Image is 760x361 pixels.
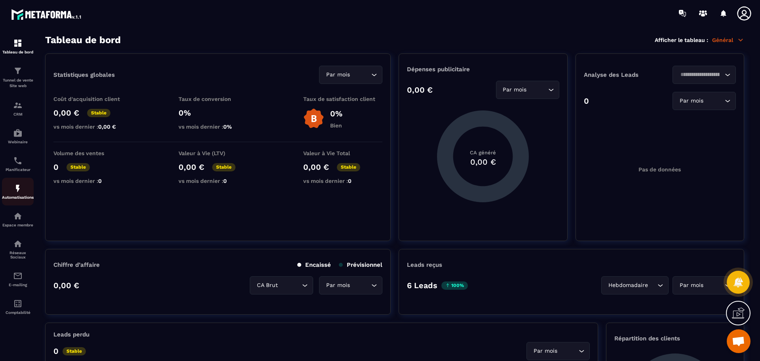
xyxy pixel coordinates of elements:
p: vs mois dernier : [53,178,133,184]
div: Mở cuộc trò chuyện [727,329,750,353]
p: CRM [2,112,34,116]
img: automations [13,211,23,221]
a: formationformationTableau de bord [2,32,34,60]
p: Stable [212,163,236,171]
p: Stable [66,163,90,171]
img: b-badge-o.b3b20ee6.svg [303,108,324,129]
p: 0,00 € [179,162,204,172]
span: Par mois [324,281,351,290]
div: Search for option [250,276,313,294]
p: Bien [330,122,342,129]
p: Chiffre d’affaire [53,261,100,268]
span: Hebdomadaire [606,281,650,290]
p: 100% [441,281,468,290]
p: 0,00 € [407,85,433,95]
span: 0 [223,178,227,184]
span: Par mois [678,281,705,290]
p: 0,00 € [53,108,79,118]
p: Répartition des clients [614,335,736,342]
a: automationsautomationsAutomatisations [2,178,34,205]
div: Search for option [319,66,382,84]
a: formationformationTunnel de vente Site web [2,60,34,95]
p: Général [712,36,744,44]
p: Stable [87,109,110,117]
p: Valeur à Vie (LTV) [179,150,258,156]
p: 0 [584,96,589,106]
img: email [13,271,23,281]
div: Search for option [673,66,736,84]
h3: Tableau de bord [45,34,121,46]
input: Search for option [351,70,369,79]
a: social-networksocial-networkRéseaux Sociaux [2,233,34,265]
p: Statistiques globales [53,71,115,78]
p: vs mois dernier : [53,123,133,130]
input: Search for option [650,281,655,290]
span: Par mois [501,85,528,94]
a: schedulerschedulerPlanificateur [2,150,34,178]
img: scheduler [13,156,23,165]
p: Prévisionnel [339,261,382,268]
div: Search for option [601,276,669,294]
p: Automatisations [2,195,34,199]
div: Search for option [673,276,736,294]
p: E-mailing [2,283,34,287]
p: Leads perdu [53,331,89,338]
img: automations [13,128,23,138]
p: 0,00 € [303,162,329,172]
p: Volume des ventes [53,150,133,156]
p: Taux de conversion [179,96,258,102]
span: CA Brut [255,281,279,290]
p: Analyse des Leads [584,71,660,78]
a: automationsautomationsEspace membre [2,205,34,233]
p: 0% [330,109,342,118]
a: automationsautomationsWebinaire [2,122,34,150]
p: Stable [63,347,86,355]
p: vs mois dernier : [179,123,258,130]
a: emailemailE-mailing [2,265,34,293]
p: Pas de données [638,166,681,173]
p: vs mois dernier : [303,178,382,184]
p: Tunnel de vente Site web [2,78,34,89]
span: 0% [223,123,232,130]
input: Search for option [559,347,577,355]
img: automations [13,184,23,193]
img: formation [13,66,23,76]
p: Taux de satisfaction client [303,96,382,102]
div: Search for option [673,92,736,110]
span: Par mois [532,347,559,355]
p: 0,00 € [53,281,79,290]
img: formation [13,101,23,110]
p: Réseaux Sociaux [2,251,34,259]
p: Planificateur [2,167,34,172]
p: Valeur à Vie Total [303,150,382,156]
img: social-network [13,239,23,249]
p: vs mois dernier : [179,178,258,184]
img: formation [13,38,23,48]
p: Stable [337,163,360,171]
div: Search for option [319,276,382,294]
p: 0% [179,108,258,118]
p: Dépenses publicitaire [407,66,559,73]
input: Search for option [705,281,723,290]
p: Afficher le tableau : [655,37,708,43]
span: 0,00 € [98,123,116,130]
p: Leads reçus [407,261,442,268]
input: Search for option [705,97,723,105]
p: Comptabilité [2,310,34,315]
input: Search for option [279,281,300,290]
div: Search for option [496,81,559,99]
p: 0 [53,346,59,356]
img: logo [11,7,82,21]
p: 0 [53,162,59,172]
p: Encaissé [297,261,331,268]
span: Par mois [324,70,351,79]
a: formationformationCRM [2,95,34,122]
p: Tableau de bord [2,50,34,54]
p: Coût d'acquisition client [53,96,133,102]
input: Search for option [528,85,546,94]
input: Search for option [351,281,369,290]
p: Webinaire [2,140,34,144]
img: accountant [13,299,23,308]
div: Search for option [526,342,590,360]
span: 0 [98,178,102,184]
